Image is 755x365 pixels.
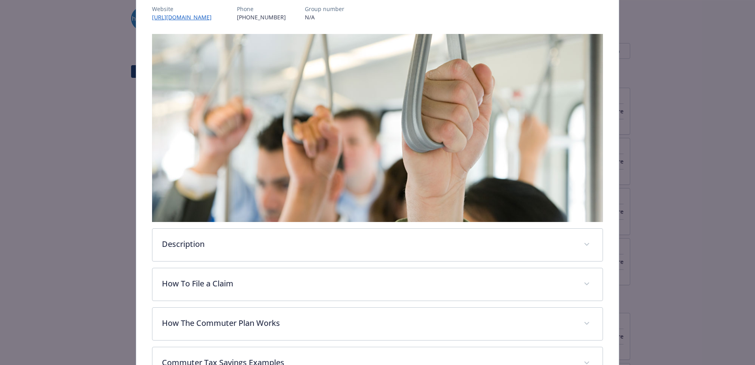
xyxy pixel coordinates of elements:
img: banner [152,34,603,222]
p: How The Commuter Plan Works [162,317,574,329]
p: Description [162,238,574,250]
a: [URL][DOMAIN_NAME] [152,13,218,21]
div: Description [152,229,603,261]
div: How To File a Claim [152,268,603,301]
div: How The Commuter Plan Works [152,308,603,340]
p: [PHONE_NUMBER] [237,13,286,21]
p: N/A [305,13,344,21]
p: Group number [305,5,344,13]
p: How To File a Claim [162,278,574,290]
p: Phone [237,5,286,13]
p: Website [152,5,218,13]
